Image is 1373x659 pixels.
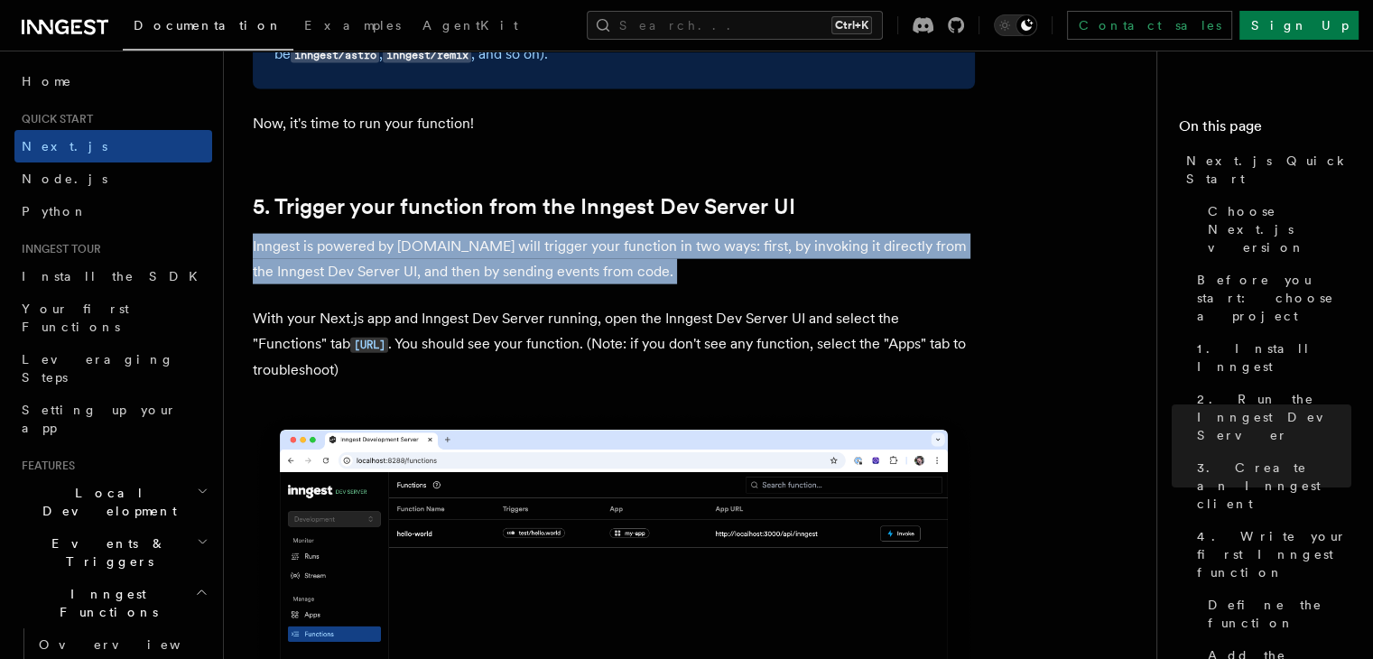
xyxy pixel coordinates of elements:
span: Next.js [22,139,107,153]
button: Search...Ctrl+K [587,11,883,40]
a: Python [14,195,212,227]
code: inngest/astro [291,48,379,63]
p: With your Next.js app and Inngest Dev Server running, open the Inngest Dev Server UI and select t... [253,306,975,383]
a: Next.js Quick Start [1179,144,1351,195]
span: 4. Write your first Inngest function [1197,527,1351,581]
kbd: Ctrl+K [831,16,872,34]
span: Your first Functions [22,302,129,334]
h4: On this page [1179,116,1351,144]
a: [URL] [350,335,388,352]
a: Sign Up [1239,11,1359,40]
span: Overview [39,637,225,652]
span: 2. Run the Inngest Dev Server [1197,390,1351,444]
a: 5. Trigger your function from the Inngest Dev Server UI [253,194,795,219]
a: 2. Run the Inngest Dev Server [1190,383,1351,451]
p: Inngest is powered by [DOMAIN_NAME] will trigger your function in two ways: first, by invoking it... [253,234,975,284]
a: Node.js [14,162,212,195]
span: Quick start [14,112,93,126]
span: Documentation [134,18,283,32]
span: Inngest Functions [14,585,195,621]
code: [URL] [350,338,388,353]
span: AgentKit [422,18,518,32]
button: Local Development [14,477,212,527]
span: Python [22,204,88,218]
a: Documentation [123,5,293,51]
span: Node.js [22,172,107,186]
span: 3. Create an Inngest client [1197,459,1351,513]
p: Now, it's time to run your function! [253,111,975,136]
a: Setting up your app [14,394,212,444]
a: Choose Next.js version [1201,195,1351,264]
a: 4. Write your first Inngest function [1190,520,1351,589]
span: Home [22,72,72,90]
button: Toggle dark mode [994,14,1037,36]
span: Setting up your app [22,403,177,435]
a: Define the function [1201,589,1351,639]
span: Inngest tour [14,242,101,256]
span: Define the function [1208,596,1351,632]
span: Events & Triggers [14,534,197,571]
code: inngest/remix [383,48,471,63]
a: Examples [293,5,412,49]
button: Inngest Functions [14,578,212,628]
span: Before you start: choose a project [1197,271,1351,325]
a: Leveraging Steps [14,343,212,394]
a: 3. Create an Inngest client [1190,451,1351,520]
span: Leveraging Steps [22,352,174,385]
span: Features [14,459,75,473]
a: Before you start: choose a project [1190,264,1351,332]
span: Next.js Quick Start [1186,152,1351,188]
a: AgentKit [412,5,529,49]
a: Your first Functions [14,292,212,343]
span: Local Development [14,484,197,520]
a: Contact sales [1067,11,1232,40]
span: 1. Install Inngest [1197,339,1351,376]
a: 1. Install Inngest [1190,332,1351,383]
a: Install the SDK [14,260,212,292]
span: Examples [304,18,401,32]
a: Next.js [14,130,212,162]
a: Home [14,65,212,97]
button: Events & Triggers [14,527,212,578]
span: Choose Next.js version [1208,202,1351,256]
span: Install the SDK [22,269,209,283]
